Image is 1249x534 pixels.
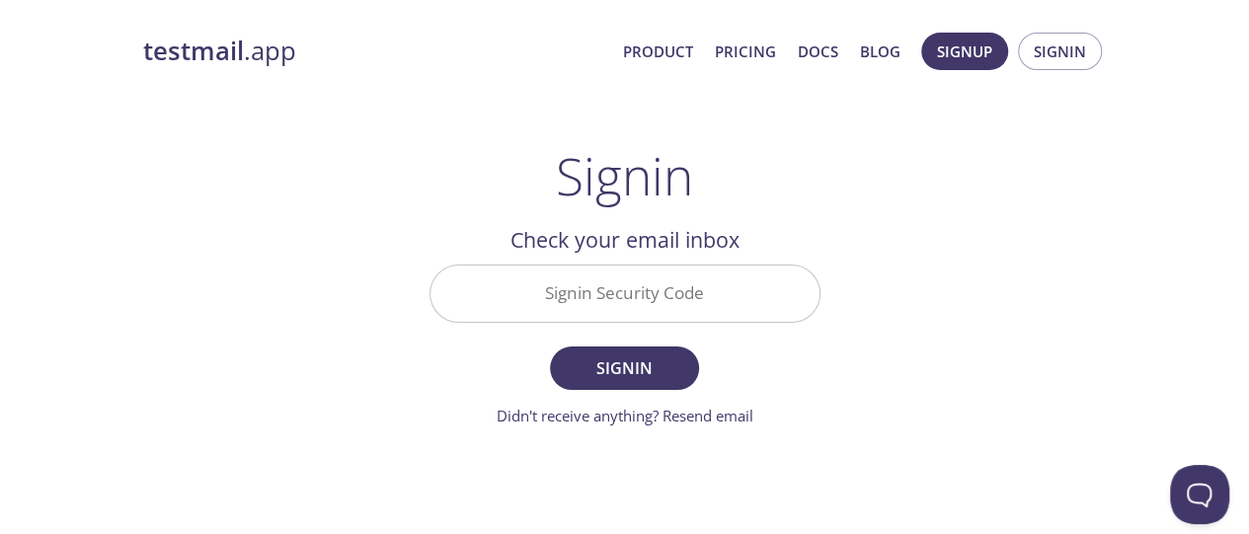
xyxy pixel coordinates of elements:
span: Signin [572,354,676,382]
strong: testmail [143,34,244,68]
a: Blog [860,38,900,64]
iframe: Help Scout Beacon - Open [1170,465,1229,524]
a: Product [623,38,693,64]
a: Didn't receive anything? Resend email [497,406,753,425]
span: Signup [937,38,992,64]
span: Signin [1034,38,1086,64]
h2: Check your email inbox [429,223,820,257]
a: Pricing [715,38,776,64]
h1: Signin [556,146,693,205]
button: Signin [1018,33,1102,70]
a: Docs [798,38,838,64]
button: Signup [921,33,1008,70]
button: Signin [550,346,698,390]
a: testmail.app [143,35,607,68]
